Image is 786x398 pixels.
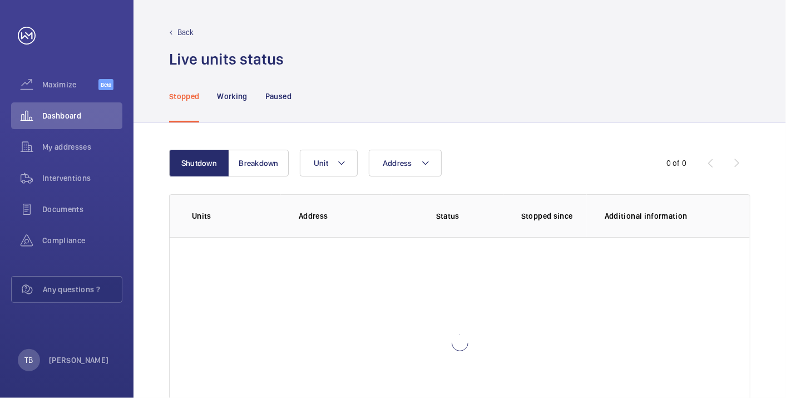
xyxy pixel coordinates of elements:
[43,284,122,295] span: Any questions ?
[49,355,109,366] p: [PERSON_NAME]
[192,210,281,222] p: Units
[177,27,194,38] p: Back
[42,79,98,90] span: Maximize
[383,159,412,168] span: Address
[169,49,284,70] h1: Live units status
[666,158,686,169] div: 0 of 0
[400,210,496,222] p: Status
[42,110,122,121] span: Dashboard
[169,91,199,102] p: Stopped
[299,210,392,222] p: Address
[217,91,247,102] p: Working
[300,150,358,176] button: Unit
[169,150,229,176] button: Shutdown
[42,235,122,246] span: Compliance
[98,79,113,90] span: Beta
[605,210,728,222] p: Additional information
[24,355,33,366] p: TB
[42,204,122,215] span: Documents
[42,173,122,184] span: Interventions
[42,141,122,153] span: My addresses
[521,210,587,222] p: Stopped since
[229,150,289,176] button: Breakdown
[369,150,442,176] button: Address
[314,159,328,168] span: Unit
[265,91,291,102] p: Paused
